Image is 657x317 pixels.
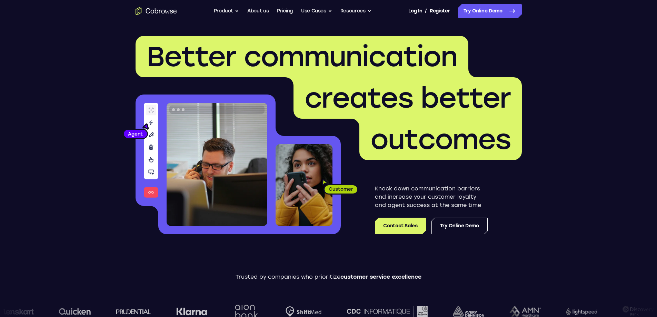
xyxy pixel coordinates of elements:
[277,306,313,317] img: Shiftmed
[108,309,142,314] img: prudential
[340,4,371,18] button: Resources
[501,306,532,317] img: AMN Healthcare
[375,185,488,209] p: Knock down communication barriers and increase your customer loyalty and agent success at the sam...
[247,4,269,18] a: About us
[136,7,177,15] a: Go to the home page
[557,308,589,315] img: Lightspeed
[305,81,511,115] span: creates better
[431,218,488,234] a: Try Online Demo
[301,4,332,18] button: Use Cases
[370,123,511,156] span: outcomes
[458,4,522,18] a: Try Online Demo
[444,306,476,317] img: avery-dennison
[147,40,457,73] span: Better communication
[338,306,419,317] img: CDC Informatique
[408,4,422,18] a: Log In
[425,7,427,15] span: /
[168,307,199,316] img: Klarna
[276,144,332,226] img: A customer holding their phone
[167,103,267,226] img: A customer support agent talking on the phone
[277,4,293,18] a: Pricing
[430,4,450,18] a: Register
[375,218,426,234] a: Contact Sales
[340,274,421,280] span: customer service excellence
[214,4,239,18] button: Product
